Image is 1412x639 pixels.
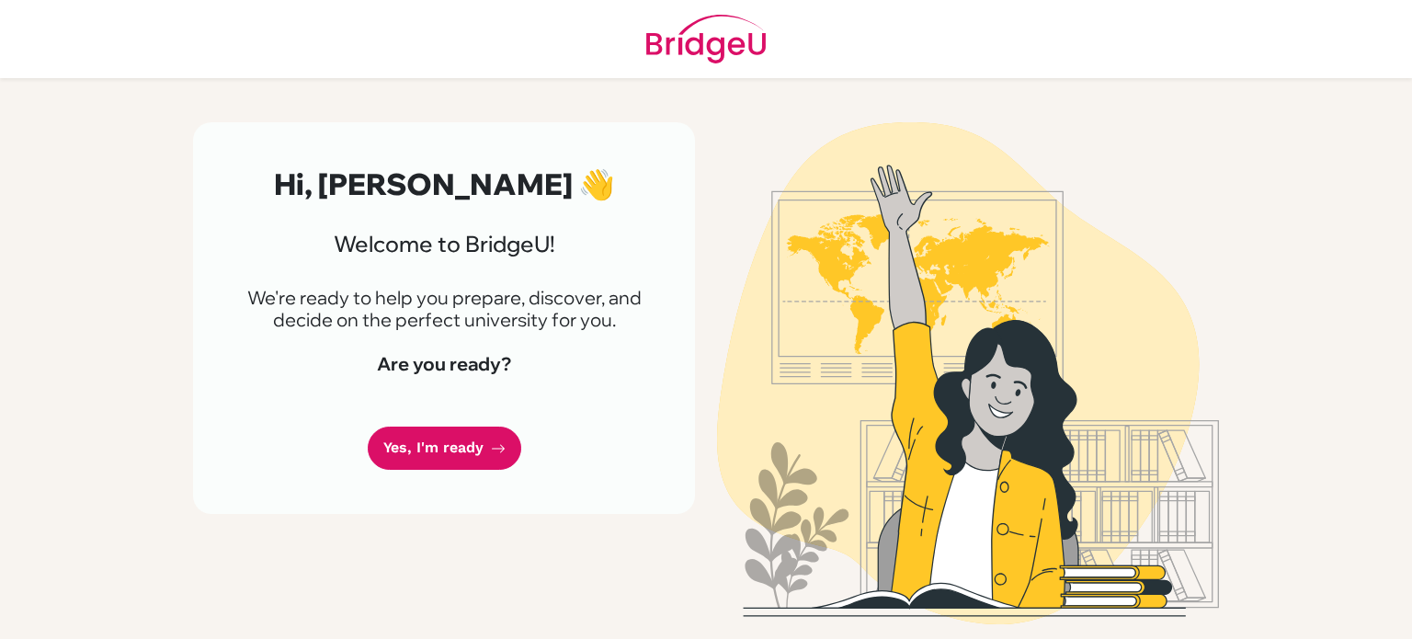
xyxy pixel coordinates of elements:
h3: Welcome to BridgeU! [237,231,651,257]
h4: Are you ready? [237,353,651,375]
h2: Hi, [PERSON_NAME] 👋 [237,166,651,201]
a: Yes, I'm ready [368,427,521,470]
p: We're ready to help you prepare, discover, and decide on the perfect university for you. [237,287,651,331]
